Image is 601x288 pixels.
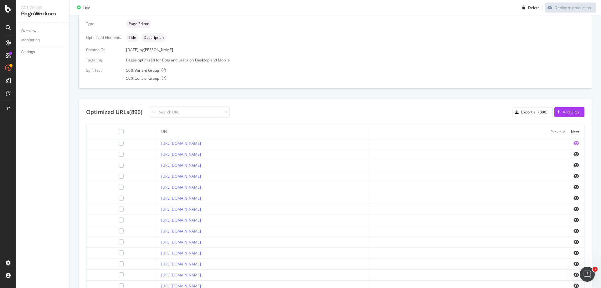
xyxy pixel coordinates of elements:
[150,107,230,118] input: Search URL
[512,107,553,117] button: Export all (896)
[161,163,201,168] a: [URL][DOMAIN_NAME]
[551,129,566,134] div: Previous
[86,47,121,52] div: Created On
[161,239,201,245] a: [URL][DOMAIN_NAME]
[21,49,65,55] a: Settings
[21,5,64,10] div: Activation
[86,108,142,116] div: Optimized URLs (896)
[161,152,201,157] a: [URL][DOMAIN_NAME]
[144,36,164,39] span: Description
[126,47,584,52] div: [DATE]
[86,68,121,73] div: Split Test
[161,174,201,179] a: [URL][DOMAIN_NAME]
[520,3,540,13] button: Delete
[573,272,579,277] i: eye
[86,57,121,63] div: Targeting
[571,129,579,134] div: Next
[573,217,579,223] i: eye
[521,109,547,115] div: Export all (896)
[573,174,579,179] i: eye
[161,129,168,134] div: URL
[161,217,201,223] a: [URL][DOMAIN_NAME]
[573,163,579,168] i: eye
[573,152,579,157] i: eye
[126,33,139,42] div: neutral label
[129,22,149,26] span: Page Editor
[161,141,201,146] a: [URL][DOMAIN_NAME]
[545,3,596,13] button: Deploy to production
[162,57,188,63] div: Bots and users
[573,239,579,244] i: eye
[86,35,121,40] div: Optimized Elements
[126,68,584,73] div: 50 % Variant Group
[573,207,579,212] i: eye
[161,250,201,256] a: [URL][DOMAIN_NAME]
[21,49,35,55] div: Settings
[86,21,121,26] div: Type
[21,10,64,18] div: PageWorkers
[126,19,151,28] div: neutral label
[573,261,579,266] i: eye
[140,47,173,52] div: by [PERSON_NAME]
[21,37,40,44] div: Monitoring
[573,196,579,201] i: eye
[573,228,579,233] i: eye
[573,141,579,146] i: eye
[563,109,579,115] div: Add URLs
[554,107,584,117] button: Add URLs
[21,37,65,44] a: Monitoring
[21,28,65,34] a: Overview
[161,207,201,212] a: [URL][DOMAIN_NAME]
[580,267,595,282] iframe: Intercom live chat
[141,33,166,42] div: neutral label
[161,185,201,190] a: [URL][DOMAIN_NAME]
[161,261,201,267] a: [URL][DOMAIN_NAME]
[593,267,598,272] span: 1
[555,5,591,10] div: Deploy to production
[161,272,201,278] a: [URL][DOMAIN_NAME]
[573,185,579,190] i: eye
[528,5,540,10] div: Delete
[573,250,579,255] i: eye
[129,36,136,39] span: Title
[195,57,230,63] div: Desktop and Mobile
[126,57,584,63] div: Pages optimized for on
[21,28,36,34] div: Overview
[83,5,90,10] div: Live
[571,128,579,135] button: Next
[161,196,201,201] a: [URL][DOMAIN_NAME]
[126,76,584,81] div: 50 % Control Group
[161,228,201,234] a: [URL][DOMAIN_NAME]
[551,128,566,135] button: Previous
